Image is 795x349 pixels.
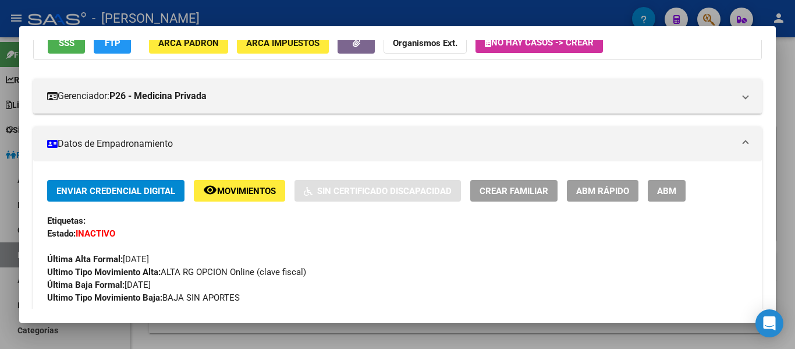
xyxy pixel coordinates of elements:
[33,126,762,161] mat-expansion-panel-header: Datos de Empadronamiento
[47,216,86,226] strong: Etiquetas:
[393,38,457,48] strong: Organismos Ext.
[294,180,461,202] button: Sin Certificado Discapacidad
[94,32,131,54] button: FTP
[47,280,151,290] span: [DATE]
[237,32,329,54] button: ARCA Impuestos
[47,137,734,151] mat-panel-title: Datos de Empadronamiento
[246,38,320,48] span: ARCA Impuestos
[47,254,149,265] span: [DATE]
[149,32,228,54] button: ARCA Padrón
[47,267,161,277] strong: Ultimo Tipo Movimiento Alta:
[109,89,207,103] strong: P26 - Medicina Privada
[47,180,184,202] button: Enviar Credencial Digital
[648,180,686,202] button: ABM
[576,186,629,196] span: ABM Rápido
[217,186,276,196] span: Movimientos
[657,186,676,196] span: ABM
[755,309,783,337] div: Open Intercom Messenger
[480,186,548,196] span: Crear Familiar
[105,38,120,48] span: FTP
[475,32,603,53] button: No hay casos -> Crear
[47,267,306,277] span: ALTA RG OPCION Online (clave fiscal)
[194,180,285,202] button: Movimientos
[158,38,219,48] span: ARCA Padrón
[317,186,452,196] span: Sin Certificado Discapacidad
[47,228,76,239] strong: Estado:
[47,89,734,103] mat-panel-title: Gerenciador:
[47,292,162,303] strong: Ultimo Tipo Movimiento Baja:
[59,38,74,48] span: SSS
[47,280,125,290] strong: Última Baja Formal:
[48,32,85,54] button: SSS
[56,186,175,196] span: Enviar Credencial Digital
[485,37,594,48] span: No hay casos -> Crear
[47,292,240,303] span: BAJA SIN APORTES
[203,183,217,197] mat-icon: remove_red_eye
[33,79,762,114] mat-expansion-panel-header: Gerenciador:P26 - Medicina Privada
[47,254,123,265] strong: Última Alta Formal:
[567,180,638,202] button: ABM Rápido
[470,180,558,202] button: Crear Familiar
[76,228,115,239] strong: INACTIVO
[384,32,467,54] button: Organismos Ext.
